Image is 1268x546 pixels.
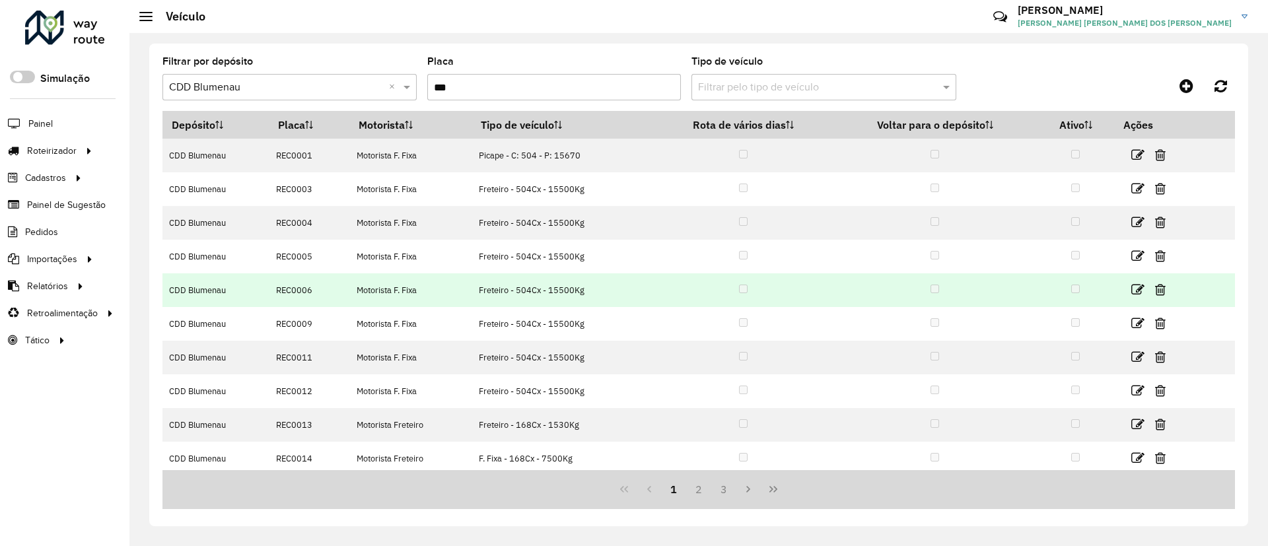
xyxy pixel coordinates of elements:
[349,374,472,408] td: Motorista F. Fixa
[1131,382,1145,399] a: Editar
[1131,247,1145,265] a: Editar
[1131,213,1145,231] a: Editar
[25,225,58,239] span: Pedidos
[162,374,269,408] td: CDD Blumenau
[269,374,349,408] td: REC0012
[986,3,1014,31] a: Contato Rápido
[661,477,686,502] button: 1
[269,240,349,273] td: REC0005
[162,442,269,475] td: CDD Blumenau
[472,111,652,139] th: Tipo de veículo
[162,139,269,172] td: CDD Blumenau
[472,374,652,408] td: Freteiro - 504Cx - 15500Kg
[1018,4,1232,17] h3: [PERSON_NAME]
[25,333,50,347] span: Tático
[349,341,472,374] td: Motorista F. Fixa
[27,252,77,266] span: Importações
[349,273,472,307] td: Motorista F. Fixa
[349,408,472,442] td: Motorista Freteiro
[27,198,106,212] span: Painel de Sugestão
[1155,415,1166,433] a: Excluir
[1131,180,1145,197] a: Editar
[349,111,472,139] th: Motorista
[472,206,652,240] td: Freteiro - 504Cx - 15500Kg
[162,53,253,69] label: Filtrar por depósito
[269,341,349,374] td: REC0011
[40,71,90,86] label: Simulação
[472,341,652,374] td: Freteiro - 504Cx - 15500Kg
[349,206,472,240] td: Motorista F. Fixa
[269,139,349,172] td: REC0001
[736,477,761,502] button: Next Page
[1155,247,1166,265] a: Excluir
[1131,348,1145,366] a: Editar
[1037,111,1114,139] th: Ativo
[427,53,454,69] label: Placa
[1131,415,1145,433] a: Editar
[269,307,349,341] td: REC0009
[1131,314,1145,332] a: Editar
[28,117,53,131] span: Painel
[472,139,652,172] td: Picape - C: 504 - P: 15670
[269,273,349,307] td: REC0006
[269,172,349,206] td: REC0003
[162,206,269,240] td: CDD Blumenau
[761,477,786,502] button: Last Page
[349,139,472,172] td: Motorista F. Fixa
[27,144,77,158] span: Roteirizador
[1131,281,1145,298] a: Editar
[349,307,472,341] td: Motorista F. Fixa
[1131,449,1145,467] a: Editar
[162,273,269,307] td: CDD Blumenau
[691,53,763,69] label: Tipo de veículo
[349,442,472,475] td: Motorista Freteiro
[162,111,269,139] th: Depósito
[472,172,652,206] td: Freteiro - 504Cx - 15500Kg
[1155,314,1166,332] a: Excluir
[472,307,652,341] td: Freteiro - 504Cx - 15500Kg
[711,477,736,502] button: 3
[1155,281,1166,298] a: Excluir
[162,172,269,206] td: CDD Blumenau
[27,279,68,293] span: Relatórios
[472,442,652,475] td: F. Fixa - 168Cx - 7500Kg
[1155,213,1166,231] a: Excluir
[349,240,472,273] td: Motorista F. Fixa
[162,307,269,341] td: CDD Blumenau
[472,273,652,307] td: Freteiro - 504Cx - 15500Kg
[27,306,98,320] span: Retroalimentação
[1155,146,1166,164] a: Excluir
[162,341,269,374] td: CDD Blumenau
[349,172,472,206] td: Motorista F. Fixa
[833,111,1037,139] th: Voltar para o depósito
[153,9,205,24] h2: Veículo
[652,111,833,139] th: Rota de vários dias
[162,240,269,273] td: CDD Blumenau
[1114,111,1193,139] th: Ações
[1155,180,1166,197] a: Excluir
[162,408,269,442] td: CDD Blumenau
[1155,449,1166,467] a: Excluir
[1155,348,1166,366] a: Excluir
[1018,17,1232,29] span: [PERSON_NAME] [PERSON_NAME] DOS [PERSON_NAME]
[1131,146,1145,164] a: Editar
[472,408,652,442] td: Freteiro - 168Cx - 1530Kg
[472,240,652,273] td: Freteiro - 504Cx - 15500Kg
[269,111,349,139] th: Placa
[269,442,349,475] td: REC0014
[25,171,66,185] span: Cadastros
[1155,382,1166,399] a: Excluir
[269,408,349,442] td: REC0013
[269,206,349,240] td: REC0004
[686,477,711,502] button: 2
[389,79,400,95] span: Clear all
